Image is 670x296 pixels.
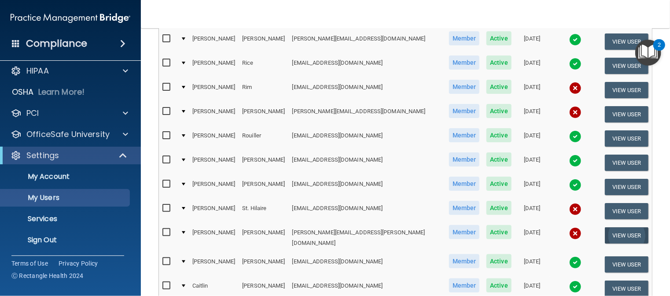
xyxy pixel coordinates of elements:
img: tick.e7d51cea.svg [569,33,582,46]
span: Active [486,201,512,215]
button: View User [605,106,648,122]
span: Member [449,201,480,215]
button: View User [605,58,648,74]
td: [PERSON_NAME] [239,223,288,252]
span: Active [486,225,512,239]
span: Active [486,254,512,268]
span: Member [449,128,480,142]
iframe: Drift Widget Chat Controller [518,234,659,269]
span: Active [486,152,512,166]
td: [PERSON_NAME] [239,102,288,126]
span: Active [486,80,512,94]
td: St. Hilaire [239,199,288,223]
span: Member [449,254,480,268]
img: tick.e7d51cea.svg [569,281,582,293]
img: tick.e7d51cea.svg [569,179,582,191]
button: Open Resource Center, 2 new notifications [635,40,661,66]
button: View User [605,203,648,219]
div: 2 [658,45,661,56]
a: HIPAA [11,66,128,76]
img: PMB logo [11,9,130,27]
td: [PERSON_NAME] [189,102,239,126]
td: [PERSON_NAME] [189,252,239,277]
span: Active [486,104,512,118]
button: View User [605,33,648,50]
td: [DATE] [515,78,549,102]
td: [PERSON_NAME] [189,175,239,199]
button: View User [605,179,648,195]
img: tick.e7d51cea.svg [569,130,582,143]
span: Member [449,177,480,191]
img: tick.e7d51cea.svg [569,155,582,167]
p: Sign Out [6,236,126,244]
td: [PERSON_NAME] [239,175,288,199]
span: Member [449,278,480,292]
span: Member [449,55,480,70]
img: cross.ca9f0e7f.svg [569,227,582,240]
td: Rim [239,78,288,102]
a: Terms of Use [11,259,48,268]
td: [EMAIL_ADDRESS][DOMAIN_NAME] [289,78,445,102]
td: [PERSON_NAME] [189,199,239,223]
img: cross.ca9f0e7f.svg [569,203,582,215]
td: [PERSON_NAME][EMAIL_ADDRESS][DOMAIN_NAME] [289,102,445,126]
td: [PERSON_NAME][EMAIL_ADDRESS][PERSON_NAME][DOMAIN_NAME] [289,223,445,252]
td: [DATE] [515,175,549,199]
span: Member [449,225,480,239]
td: [EMAIL_ADDRESS][DOMAIN_NAME] [289,54,445,78]
td: Rice [239,54,288,78]
td: [DATE] [515,126,549,151]
img: cross.ca9f0e7f.svg [569,106,582,118]
p: OfficeSafe University [26,129,110,140]
span: Member [449,31,480,45]
button: View User [605,227,648,244]
p: My Account [6,172,126,181]
a: OfficeSafe University [11,129,128,140]
p: Learn More! [38,87,85,97]
td: Rouiller [239,126,288,151]
td: [EMAIL_ADDRESS][DOMAIN_NAME] [289,126,445,151]
p: Services [6,215,126,223]
span: Active [486,31,512,45]
td: [DATE] [515,223,549,252]
span: Active [486,278,512,292]
td: [PERSON_NAME] [239,151,288,175]
p: HIPAA [26,66,49,76]
p: Settings [26,150,59,161]
img: tick.e7d51cea.svg [569,58,582,70]
button: View User [605,155,648,171]
td: [DATE] [515,30,549,54]
button: View User [605,82,648,98]
button: View User [605,130,648,147]
td: [PERSON_NAME] [239,30,288,54]
td: [DATE] [515,252,549,277]
td: [PERSON_NAME] [189,30,239,54]
span: Member [449,80,480,94]
td: [DATE] [515,199,549,223]
span: Active [486,55,512,70]
td: [PERSON_NAME] [189,78,239,102]
td: [EMAIL_ADDRESS][DOMAIN_NAME] [289,252,445,277]
td: [PERSON_NAME] [189,126,239,151]
td: [PERSON_NAME] [189,54,239,78]
img: cross.ca9f0e7f.svg [569,82,582,94]
td: [PERSON_NAME][EMAIL_ADDRESS][DOMAIN_NAME] [289,30,445,54]
a: PCI [11,108,128,118]
td: [DATE] [515,102,549,126]
span: Member [449,104,480,118]
td: [DATE] [515,151,549,175]
td: [DATE] [515,54,549,78]
td: [EMAIL_ADDRESS][DOMAIN_NAME] [289,199,445,223]
p: My Users [6,193,126,202]
p: OSHA [12,87,34,97]
td: [PERSON_NAME] [189,151,239,175]
td: [PERSON_NAME] [189,223,239,252]
span: Active [486,128,512,142]
span: Active [486,177,512,191]
span: Ⓒ Rectangle Health 2024 [11,271,84,280]
td: [EMAIL_ADDRESS][DOMAIN_NAME] [289,151,445,175]
a: Settings [11,150,128,161]
p: PCI [26,108,39,118]
span: Member [449,152,480,166]
td: [PERSON_NAME] [239,252,288,277]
